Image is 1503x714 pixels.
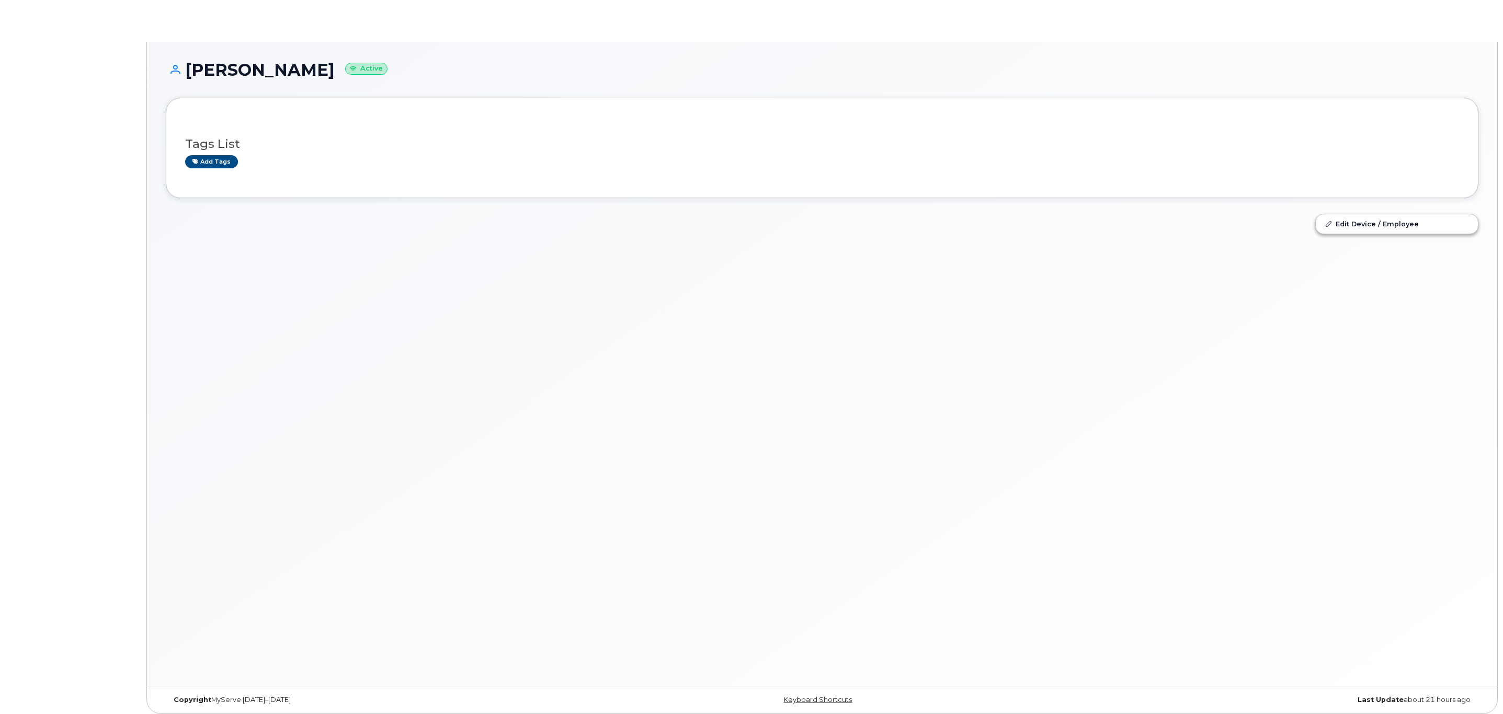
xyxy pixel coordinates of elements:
[185,155,238,168] a: Add tags
[166,61,1478,79] h1: [PERSON_NAME]
[783,696,852,704] a: Keyboard Shortcuts
[1358,696,1404,704] strong: Last Update
[185,137,1459,151] h3: Tags List
[345,63,388,75] small: Active
[174,696,211,704] strong: Copyright
[1316,214,1478,233] a: Edit Device / Employee
[166,696,604,704] div: MyServe [DATE]–[DATE]
[1041,696,1478,704] div: about 21 hours ago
